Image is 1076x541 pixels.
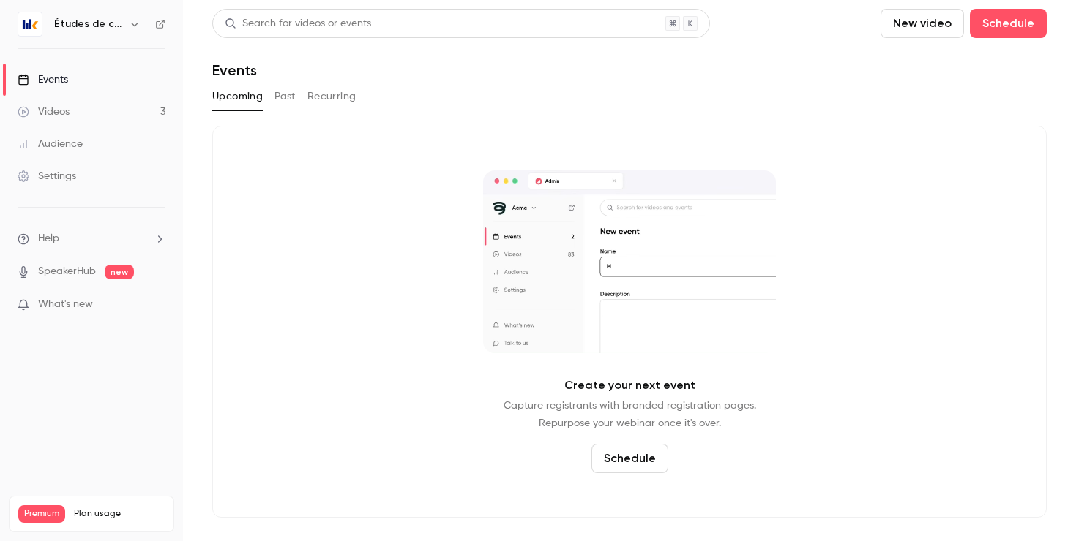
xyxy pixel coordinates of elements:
[225,16,371,31] div: Search for videos or events
[38,264,96,279] a: SpeakerHub
[18,169,76,184] div: Settings
[274,85,296,108] button: Past
[18,12,42,36] img: Études de cas
[591,444,668,473] button: Schedule
[18,231,165,246] li: help-dropdown-opener
[564,377,695,394] p: Create your next event
[38,297,93,312] span: What's new
[18,505,65,523] span: Premium
[881,9,964,38] button: New video
[18,72,68,87] div: Events
[38,231,59,246] span: Help
[212,85,263,108] button: Upcoming
[148,298,165,311] iframe: Noticeable Trigger
[18,105,70,119] div: Videos
[212,61,257,79] h1: Events
[74,508,165,520] span: Plan usage
[54,17,123,31] h6: Études de cas
[504,397,756,432] p: Capture registrants with branded registration pages. Repurpose your webinar once it's over.
[970,9,1047,38] button: Schedule
[105,265,134,279] span: new
[18,137,83,151] div: Audience
[307,85,356,108] button: Recurring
